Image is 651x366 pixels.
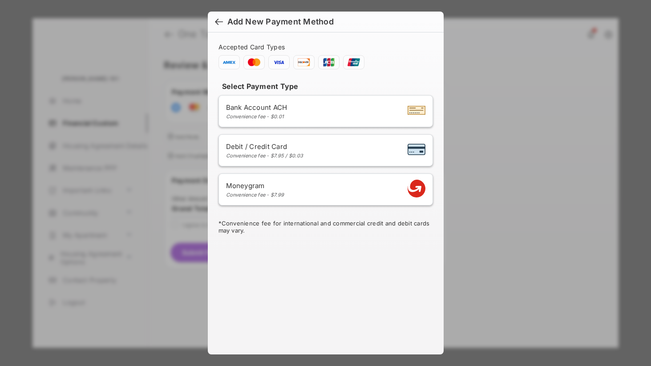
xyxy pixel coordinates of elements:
[226,181,284,190] span: Moneygram
[226,153,303,159] div: Convenience fee - $7.95 / $0.03
[218,43,289,51] span: Accepted Card Types
[218,82,433,91] h4: Select Payment Type
[226,103,287,112] span: Bank Account ACH
[227,17,334,27] div: Add New Payment Method
[226,192,284,198] div: Convenience fee - $7.99
[226,113,287,120] div: Convenience fee - $0.01
[226,142,303,151] span: Debit / Credit Card
[218,220,433,236] div: * Convenience fee for international and commercial credit and debit cards may vary.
